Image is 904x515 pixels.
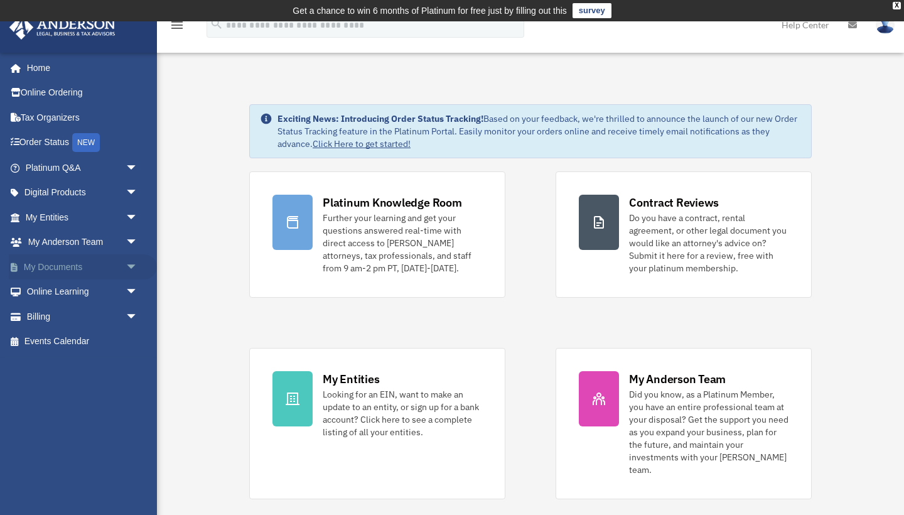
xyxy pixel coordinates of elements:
span: arrow_drop_down [126,205,151,230]
strong: Exciting News: Introducing Order Status Tracking! [277,113,483,124]
a: Digital Productsarrow_drop_down [9,180,157,205]
a: My Entitiesarrow_drop_down [9,205,157,230]
a: My Anderson Teamarrow_drop_down [9,230,157,255]
i: menu [169,18,185,33]
a: Online Learningarrow_drop_down [9,279,157,305]
img: Anderson Advisors Platinum Portal [6,15,119,40]
div: Contract Reviews [629,195,719,210]
span: arrow_drop_down [126,304,151,330]
a: Click Here to get started! [313,138,411,149]
a: My Anderson Team Did you know, as a Platinum Member, you have an entire professional team at your... [556,348,812,499]
div: Get a chance to win 6 months of Platinum for free just by filling out this [293,3,567,18]
div: My Anderson Team [629,371,726,387]
div: close [893,2,901,9]
div: Platinum Knowledge Room [323,195,462,210]
span: arrow_drop_down [126,155,151,181]
a: Online Ordering [9,80,157,106]
div: Looking for an EIN, want to make an update to an entity, or sign up for a bank account? Click her... [323,388,482,438]
a: Billingarrow_drop_down [9,304,157,329]
div: Further your learning and get your questions answered real-time with direct access to [PERSON_NAM... [323,212,482,274]
a: survey [573,3,611,18]
a: Order StatusNEW [9,130,157,156]
a: Platinum Knowledge Room Further your learning and get your questions answered real-time with dire... [249,171,505,298]
a: Tax Organizers [9,105,157,130]
a: Platinum Q&Aarrow_drop_down [9,155,157,180]
div: Do you have a contract, rental agreement, or other legal document you would like an attorney's ad... [629,212,788,274]
a: My Documentsarrow_drop_down [9,254,157,279]
div: My Entities [323,371,379,387]
a: Events Calendar [9,329,157,354]
a: menu [169,22,185,33]
div: Did you know, as a Platinum Member, you have an entire professional team at your disposal? Get th... [629,388,788,476]
a: My Entities Looking for an EIN, want to make an update to an entity, or sign up for a bank accoun... [249,348,505,499]
a: Contract Reviews Do you have a contract, rental agreement, or other legal document you would like... [556,171,812,298]
span: arrow_drop_down [126,230,151,256]
span: arrow_drop_down [126,180,151,206]
div: Based on your feedback, we're thrilled to announce the launch of our new Order Status Tracking fe... [277,112,801,150]
a: Home [9,55,151,80]
div: NEW [72,133,100,152]
span: arrow_drop_down [126,254,151,280]
i: search [210,17,223,31]
span: arrow_drop_down [126,279,151,305]
img: User Pic [876,16,895,34]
